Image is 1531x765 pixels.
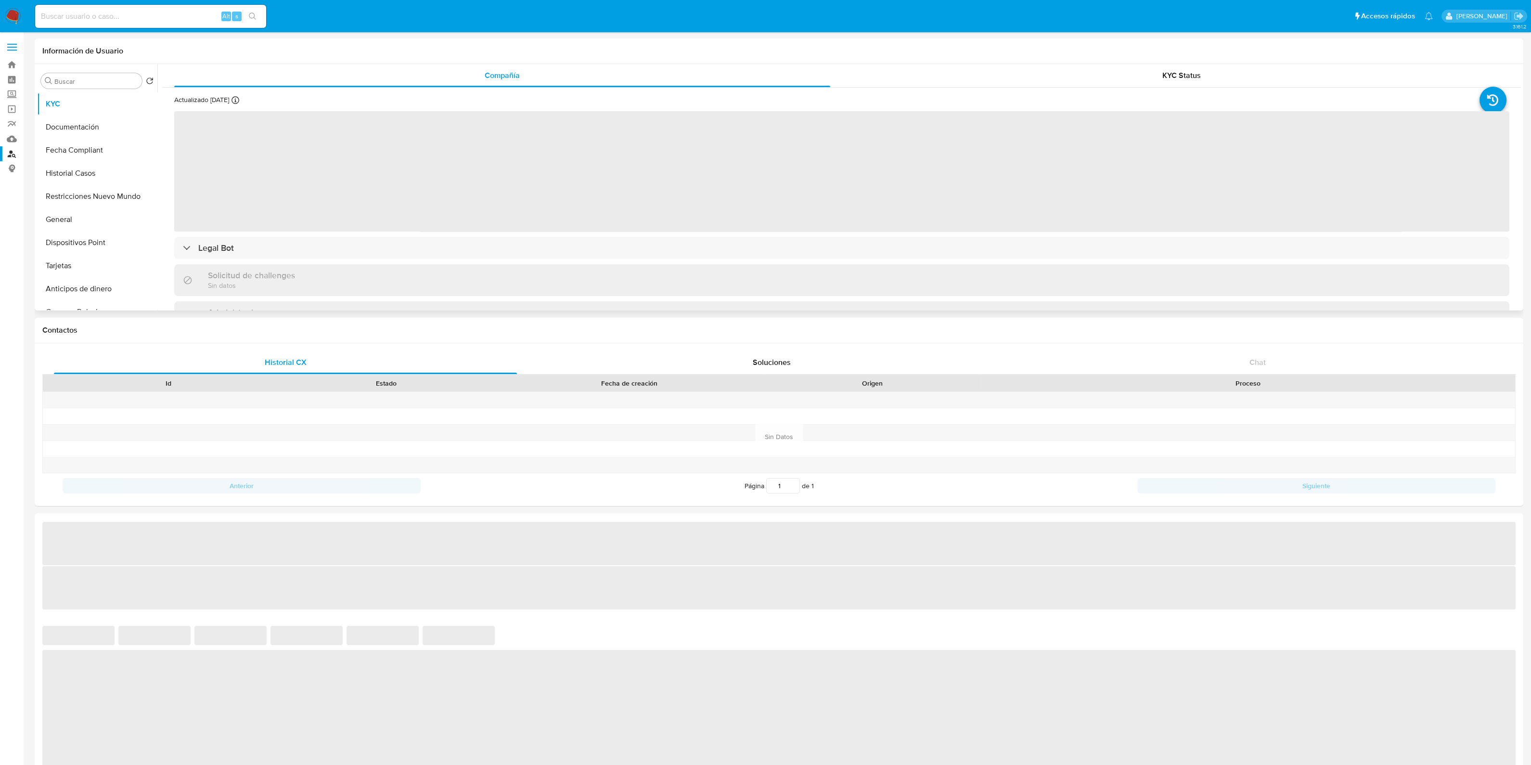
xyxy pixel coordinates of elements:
[37,300,157,324] button: Cruces y Relaciones
[423,626,495,645] span: ‌
[347,626,419,645] span: ‌
[235,12,238,21] span: s
[146,77,154,88] button: Volver al orden por defecto
[42,325,1516,335] h1: Contactos
[42,522,1516,565] span: ‌
[1249,357,1266,368] span: Chat
[208,270,295,281] h3: Solicitud de challenges
[174,264,1509,296] div: Solicitud de challengesSin datos
[811,481,814,491] span: 1
[37,185,157,208] button: Restricciones Nuevo Mundo
[35,10,266,23] input: Buscar usuario o caso...
[174,301,1509,333] div: Administradores
[745,478,814,493] span: Página de
[1425,12,1433,20] a: Notificaciones
[270,626,343,645] span: ‌
[37,254,157,277] button: Tarjetas
[66,378,270,388] div: Id
[42,566,1516,609] span: ‌
[42,46,123,56] h1: Información de Usuario
[194,626,267,645] span: ‌
[54,77,138,86] input: Buscar
[1162,70,1201,81] span: KYC Status
[753,357,791,368] span: Soluciones
[37,231,157,254] button: Dispositivos Point
[174,111,1509,232] span: ‌
[37,92,157,116] button: KYC
[42,626,115,645] span: ‌
[198,243,234,253] h3: Legal Bot
[118,626,191,645] span: ‌
[1514,11,1524,21] a: Salir
[208,307,270,318] h3: Administradores
[37,139,157,162] button: Fecha Compliant
[502,378,757,388] div: Fecha de creación
[208,281,295,290] p: Sin datos
[37,162,157,185] button: Historial Casos
[45,77,52,85] button: Buscar
[988,378,1508,388] div: Proceso
[222,12,230,21] span: Alt
[770,378,974,388] div: Origen
[174,95,229,104] p: Actualizado [DATE]
[63,478,421,493] button: Anterior
[485,70,520,81] span: Compañía
[1456,12,1510,21] p: camilafernanda.paredessaldano@mercadolibre.cl
[1361,11,1415,21] span: Accesos rápidos
[284,378,488,388] div: Estado
[37,116,157,139] button: Documentación
[1137,478,1495,493] button: Siguiente
[37,277,157,300] button: Anticipos de dinero
[243,10,262,23] button: search-icon
[37,208,157,231] button: General
[265,357,307,368] span: Historial CX
[174,237,1509,259] div: Legal Bot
